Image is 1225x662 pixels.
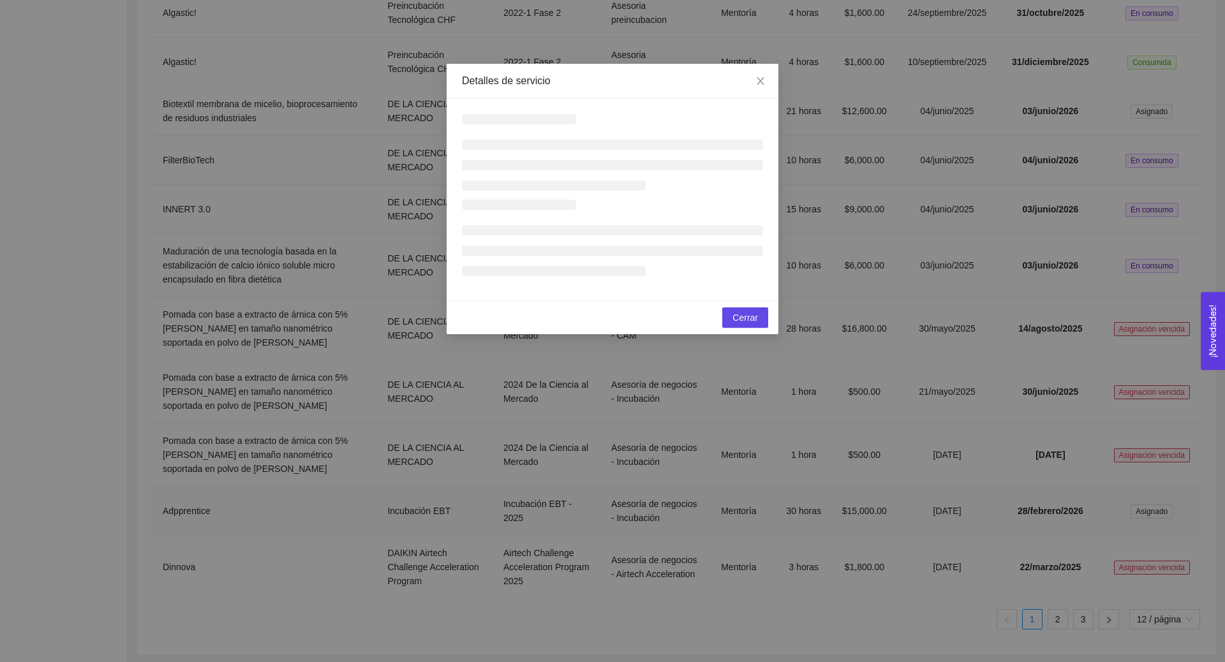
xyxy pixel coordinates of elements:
[1201,292,1225,370] button: Open Feedback Widget
[743,64,778,99] button: Close
[732,311,758,325] span: Cerrar
[722,307,768,328] button: Cerrar
[755,76,766,86] span: close
[462,74,763,88] div: Detalles de servicio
